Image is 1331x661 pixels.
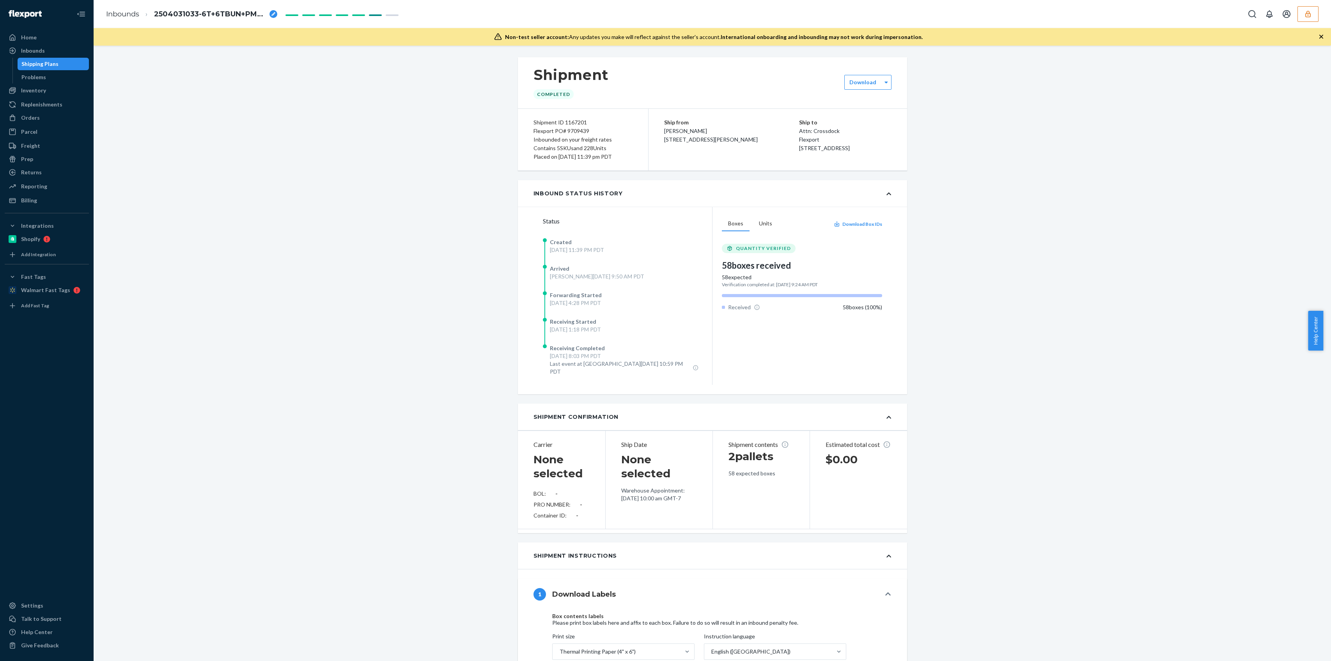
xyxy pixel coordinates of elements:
span: Non-test seller account: [505,34,569,40]
div: Replenishments [21,101,62,108]
div: Add Fast Tag [21,302,49,309]
div: Give Feedback [21,642,59,649]
button: Help Center [1308,311,1323,351]
span: QUANTITY VERIFIED [736,245,791,252]
span: Instruction language [704,633,755,643]
div: English ([GEOGRAPHIC_DATA]) [711,648,790,656]
div: [DATE] 8:03 PM PDT [550,352,699,360]
button: Integrations [5,220,89,232]
h4: Box contents labels [552,613,857,619]
div: Status [543,216,712,226]
div: Inbound Status History [533,190,623,197]
a: Walmart Fast Tags [5,284,89,296]
p: Estimated total cost [826,440,891,449]
div: Talk to Support [21,615,62,623]
div: Shipment Instructions [533,552,617,560]
button: Talk to Support [5,613,89,625]
p: Shipment contents [728,440,794,449]
span: Arrived [550,265,569,272]
a: Prep [5,153,89,165]
div: [PERSON_NAME][DATE] 9:50 AM PDT [550,273,644,280]
button: Fast Tags [5,271,89,283]
a: Add Fast Tag [5,299,89,312]
h4: Download Labels [552,589,616,599]
div: Parcel [21,128,37,136]
button: Close Navigation [73,6,89,22]
span: Receiving Started [550,318,596,325]
p: Attn: Crossdock [799,127,891,135]
p: Flexport [799,135,891,144]
div: Placed on [DATE] 11:39 pm PDT [533,152,633,161]
div: Inventory [21,87,46,94]
div: 58 boxes ( 100 %) [843,303,882,311]
a: Settings [5,599,89,612]
a: Freight [5,140,89,152]
label: Download [849,78,876,86]
div: Fast Tags [21,273,46,281]
ol: breadcrumbs [100,3,284,26]
p: Ship Date [621,440,697,449]
button: Open account menu [1279,6,1294,22]
span: International onboarding and inbounding may not work during impersonation. [721,34,923,40]
button: Open Search Box [1244,6,1260,22]
span: [STREET_ADDRESS] [799,145,850,151]
p: Warehouse Appointment: [DATE] 10:00 am GMT-7 [621,487,697,502]
h1: None selected [533,452,590,480]
a: Add Integration [5,248,89,261]
div: Completed [533,89,574,99]
div: Prep [21,155,33,163]
p: Ship from [664,118,799,127]
a: Home [5,31,89,44]
span: Forwarding Started [550,292,602,298]
p: Carrier [533,440,590,449]
div: Thermal Printing Paper (4" x 6") [560,648,636,656]
div: [DATE] 1:18 PM PDT [550,326,601,333]
div: Inbounded on your freight rates [533,135,633,144]
img: Flexport logo [9,10,42,18]
div: Shipping Plans [21,60,58,68]
div: PRO NUMBER: [533,501,590,509]
span: Last event at [GEOGRAPHIC_DATA][DATE] 10:59 PM PDT [550,360,690,376]
div: Any updates you make will reflect against the seller's account. [505,33,923,41]
button: 1Download Labels [518,579,907,610]
div: [DATE] 4:28 PM PDT [550,299,602,307]
h1: Shipment [533,67,609,83]
a: Shipping Plans [18,58,89,70]
div: Reporting [21,183,47,190]
p: Ship to [799,118,891,127]
span: 2504031033-6T+6TBUN+PM30S+CP67 [154,9,266,19]
div: Help Center [21,628,53,636]
div: Container ID: [533,512,590,519]
a: Help Center [5,626,89,638]
div: Flexport PO# 9709439 [533,127,633,135]
h1: $0.00 [826,452,891,466]
div: Home [21,34,37,41]
a: Inbounds [5,44,89,57]
input: Print sizeThermal Printing Paper (4" x 6") [559,648,560,656]
div: Received [722,303,760,311]
a: Parcel [5,126,89,138]
div: Inbounds [21,47,45,55]
div: - [580,501,582,509]
button: Open notifications [1262,6,1277,22]
div: Verification completed at: [DATE] 9:24 AM PDT [722,281,882,288]
div: Contains 5 SKUs and 228 Units [533,144,633,152]
div: Orders [21,114,40,122]
a: Orders [5,112,89,124]
iframe: Opens a widget where you can chat to one of our agents [1281,638,1323,657]
div: Shipment ID 1167201 [533,118,633,127]
a: Billing [5,194,89,207]
div: 58 expected [722,273,882,281]
div: - [555,490,558,498]
div: Integrations [21,222,54,230]
div: BOL: [533,490,590,498]
div: Settings [21,602,43,610]
div: Walmart Fast Tags [21,286,70,294]
div: Freight [21,142,40,150]
div: Problems [21,73,46,81]
span: [PERSON_NAME] [STREET_ADDRESS][PERSON_NAME] [664,128,758,143]
div: Shopify [21,235,40,243]
h1: 2 pallets [728,449,794,463]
